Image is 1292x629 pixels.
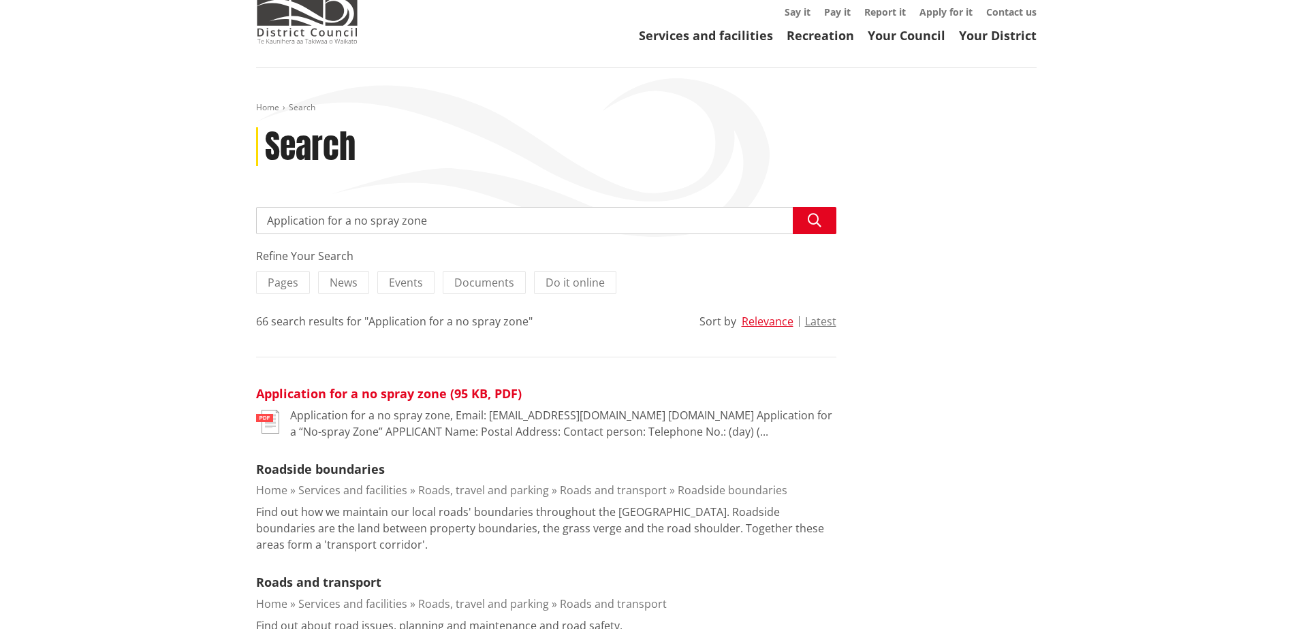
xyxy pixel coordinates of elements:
button: Latest [805,315,836,327]
span: News [330,275,358,290]
iframe: Messenger Launcher [1229,572,1278,621]
a: Services and facilities [298,483,407,498]
a: Roads and transport [560,483,667,498]
a: Home [256,483,287,498]
a: Your Council [868,27,945,44]
img: document-pdf.svg [256,410,279,434]
a: Home [256,596,287,611]
a: Application for a no spray zone (95 KB, PDF) [256,385,522,402]
a: Services and facilities [639,27,773,44]
h1: Search [265,127,356,167]
span: Documents [454,275,514,290]
span: Pages [268,275,298,290]
div: 66 search results for "Application for a no spray zone" [256,313,533,329]
span: Do it online [546,275,605,290]
a: Roadside boundaries [678,483,787,498]
nav: breadcrumb [256,102,1037,114]
button: Relevance [742,315,793,327]
a: Roads, travel and parking [418,596,549,611]
a: Say it [785,5,810,18]
a: Your District [959,27,1037,44]
a: Roadside boundaries [256,461,385,477]
a: Services and facilities [298,596,407,611]
a: Contact us [986,5,1037,18]
input: Search input [256,207,836,234]
div: Refine Your Search [256,248,836,264]
p: Find out how we maintain our local roads' boundaries throughout the [GEOGRAPHIC_DATA]. Roadside b... [256,504,836,553]
a: Report it [864,5,906,18]
p: Application for a no spray zone, Email: [EMAIL_ADDRESS][DOMAIN_NAME] [DOMAIN_NAME] Application fo... [290,407,836,440]
a: Apply for it [919,5,973,18]
a: Home [256,101,279,113]
a: Pay it [824,5,851,18]
span: Search [289,101,315,113]
a: Roads and transport [256,574,381,590]
a: Roads and transport [560,596,667,611]
span: Events [389,275,423,290]
a: Recreation [787,27,854,44]
div: Sort by [699,313,736,329]
a: Roads, travel and parking [418,483,549,498]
